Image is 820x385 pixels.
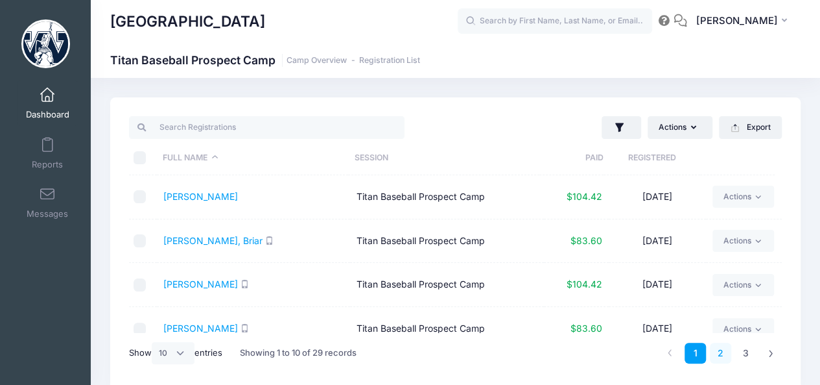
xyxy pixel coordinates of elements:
th: Registered: activate to sort column ascending [603,141,700,175]
a: [PERSON_NAME] [163,191,238,202]
th: Session: activate to sort column ascending [348,141,539,175]
a: Actions [712,186,774,208]
i: SMS enabled [265,236,274,245]
a: Camp Overview [287,56,347,66]
a: [PERSON_NAME], Briar [163,235,263,246]
span: $104.42 [567,279,602,290]
select: Showentries [152,342,194,364]
h1: [GEOGRAPHIC_DATA] [110,6,265,36]
span: Messages [27,209,68,220]
a: 1 [685,343,706,364]
button: [PERSON_NAME] [687,6,801,36]
td: Titan Baseball Prospect Camp [350,263,543,307]
a: 3 [735,343,756,364]
i: SMS enabled [240,324,249,332]
label: Show entries [129,342,222,364]
input: Search by First Name, Last Name, or Email... [458,8,652,34]
span: Reports [32,159,63,170]
span: Dashboard [26,110,69,121]
span: $83.60 [570,235,602,246]
a: Messages [17,180,78,225]
img: Westminster College [21,19,70,68]
i: SMS enabled [240,280,249,288]
a: Dashboard [17,81,78,126]
th: Paid: activate to sort column ascending [539,141,603,175]
span: $83.60 [570,323,602,334]
input: Search Registrations [129,116,404,138]
button: Actions [648,116,712,138]
td: Titan Baseball Prospect Camp [350,219,543,264]
td: Titan Baseball Prospect Camp [350,175,543,219]
a: Reports [17,130,78,176]
td: Titan Baseball Prospect Camp [350,307,543,351]
a: Actions [712,230,774,252]
button: Export [719,116,782,138]
th: Full Name: activate to sort column descending [157,141,348,175]
td: [DATE] [609,175,706,219]
td: [DATE] [609,307,706,351]
td: [DATE] [609,263,706,307]
a: [PERSON_NAME] [163,279,238,290]
h1: Titan Baseball Prospect Camp [110,53,420,67]
td: [DATE] [609,219,706,264]
a: Registration List [359,56,420,66]
div: Showing 1 to 10 of 29 records [240,338,357,368]
a: [PERSON_NAME] [163,323,238,334]
span: [PERSON_NAME] [696,14,777,28]
a: Actions [712,318,774,340]
span: $104.42 [567,191,602,202]
a: 2 [710,343,731,364]
a: Actions [712,274,774,296]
